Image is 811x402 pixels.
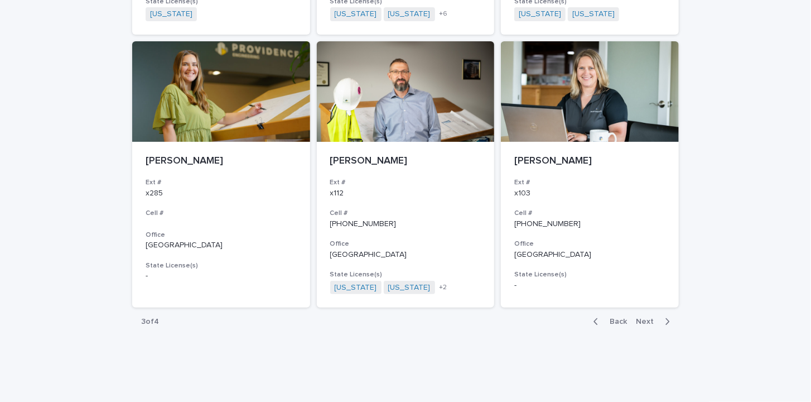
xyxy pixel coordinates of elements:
[330,270,481,279] h3: State License(s)
[388,283,431,293] a: [US_STATE]
[146,261,297,270] h3: State License(s)
[146,189,163,197] a: x285
[330,240,481,248] h3: Office
[514,189,530,197] a: x103
[519,9,561,19] a: [US_STATE]
[514,240,665,248] h3: Office
[440,284,447,291] span: + 2
[572,9,615,19] a: [US_STATE]
[514,155,665,167] p: [PERSON_NAME]
[146,241,297,250] p: [GEOGRAPHIC_DATA]
[440,11,448,17] span: + 6
[514,281,665,290] p: -
[330,178,481,187] h3: Ext #
[514,178,665,187] h3: Ext #
[585,317,631,327] button: Back
[514,270,665,279] h3: State License(s)
[146,231,297,240] h3: Office
[146,209,297,218] h3: Cell #
[146,271,297,281] p: -
[501,41,679,308] a: [PERSON_NAME]Ext #x103Cell #[PHONE_NUMBER]Office[GEOGRAPHIC_DATA]State License(s)-
[146,178,297,187] h3: Ext #
[150,9,192,19] a: [US_STATE]
[132,41,310,308] a: [PERSON_NAME]Ext #x285Cell #Office[GEOGRAPHIC_DATA]State License(s)-
[514,209,665,218] h3: Cell #
[514,250,665,260] p: [GEOGRAPHIC_DATA]
[330,220,397,228] a: [PHONE_NUMBER]
[335,283,377,293] a: [US_STATE]
[335,9,377,19] a: [US_STATE]
[317,41,495,308] a: [PERSON_NAME]Ext #x112Cell #[PHONE_NUMBER]Office[GEOGRAPHIC_DATA]State License(s)[US_STATE] [US_S...
[330,250,481,260] p: [GEOGRAPHIC_DATA]
[146,155,297,167] p: [PERSON_NAME]
[631,317,679,327] button: Next
[330,189,344,197] a: x112
[388,9,431,19] a: [US_STATE]
[330,209,481,218] h3: Cell #
[330,155,481,167] p: [PERSON_NAME]
[636,318,660,326] span: Next
[603,318,627,326] span: Back
[514,220,581,228] a: [PHONE_NUMBER]
[132,308,168,336] p: 3 of 4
